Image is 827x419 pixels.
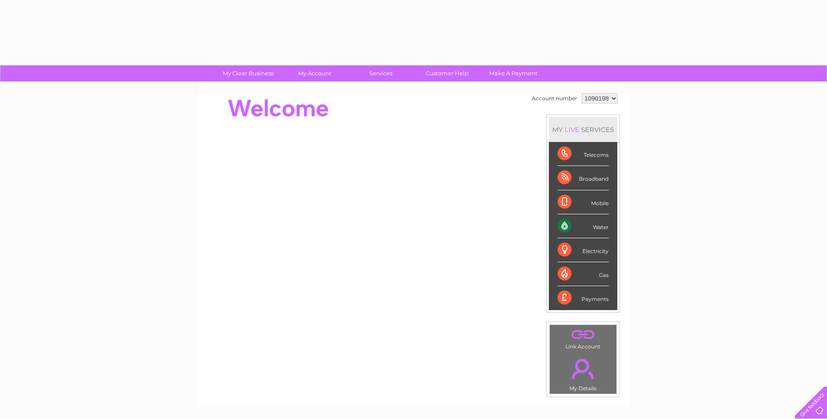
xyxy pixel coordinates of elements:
div: Broadband [558,166,609,190]
div: Mobile [558,190,609,214]
td: Link Account [549,324,617,352]
a: My Account [279,65,351,81]
div: Payments [558,286,609,310]
div: LIVE [563,125,581,134]
a: Customer Help [411,65,483,81]
div: Electricity [558,238,609,262]
td: Account number [530,91,579,106]
a: . [552,354,614,384]
div: Water [558,214,609,238]
a: Make A Payment [477,65,549,81]
a: . [552,327,614,342]
div: Gas [558,262,609,286]
div: Telecoms [558,142,609,166]
td: My Details [549,351,617,394]
div: MY SERVICES [549,117,617,142]
a: My Clear Business [212,65,284,81]
a: Services [345,65,417,81]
